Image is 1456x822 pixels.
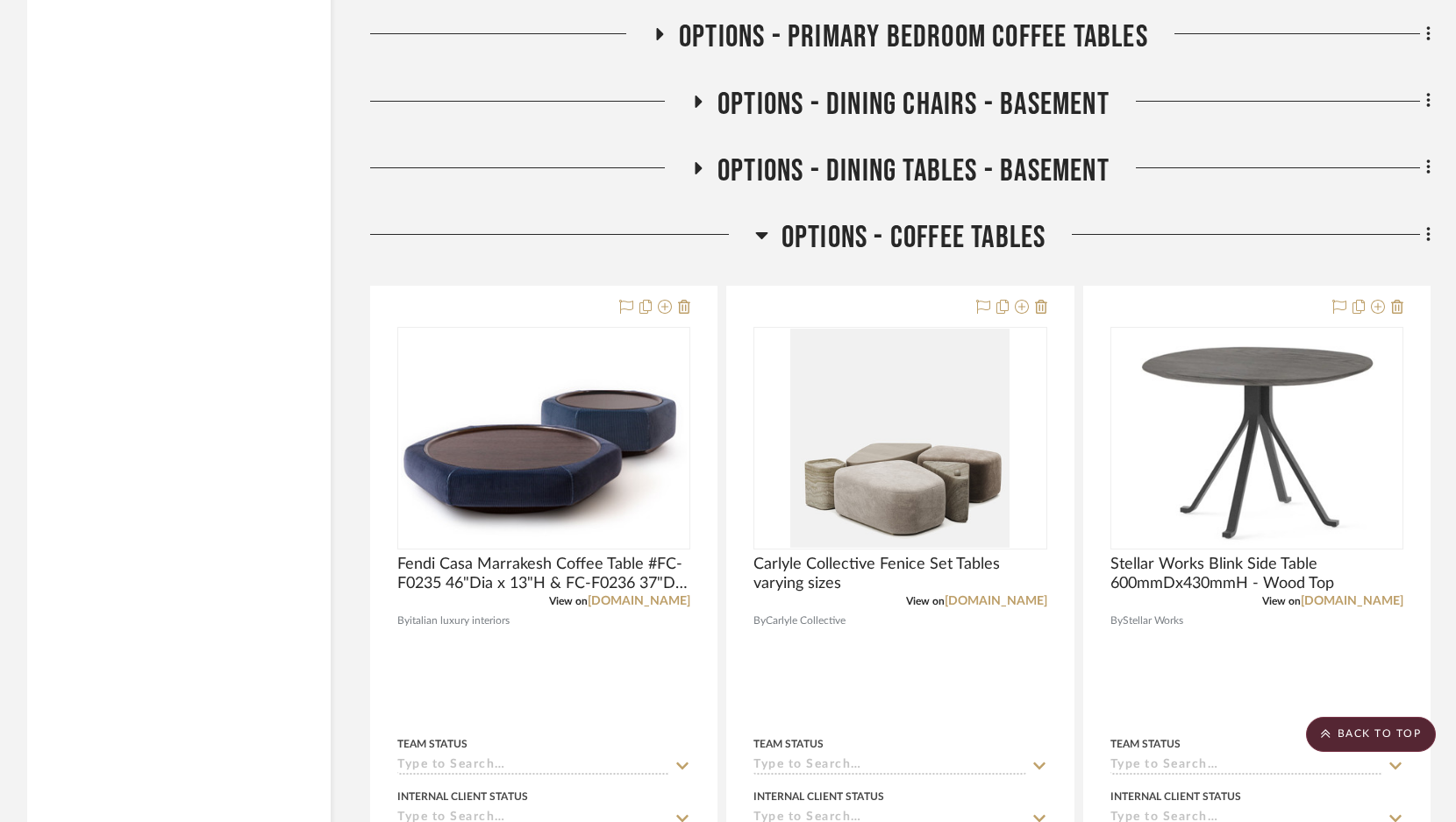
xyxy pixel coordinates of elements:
span: OPTIONS - DINING TABLES - BASEMENT [717,152,1110,190]
img: Stellar Works Blink Side Table 600mmDx430mmH - Wood Top [1129,329,1385,548]
input: Type to Search… [1110,758,1382,775]
input: Type to Search… [753,758,1025,775]
span: By [397,613,410,629]
span: OPTIONS - COFFEE TABLES [782,219,1046,257]
span: By [1110,613,1123,629]
img: Fendi Casa Marrakesh Coffee Table #FC-F0235 46"Dia x 13"H & FC-F0236 37"Dia x 9.8"H [401,329,687,548]
img: Carlyle Collective Fenice Set Tables varying sizes [790,329,1010,548]
span: italian luxury interiors [410,613,510,629]
span: Fendi Casa Marrakesh Coffee Table #FC-F0235 46"Dia x 13"H & FC-F0236 37"Dia x 9.8"H [397,555,690,593]
div: Internal Client Status [1110,789,1241,804]
div: Team Status [753,736,824,752]
span: View on [549,596,588,606]
span: OPTIONS - PRIMARY BEDROOM COFFEE TABLES [679,18,1148,56]
span: Carlyle Collective [766,613,846,629]
div: Team Status [1110,736,1181,752]
div: Internal Client Status [397,789,528,804]
a: [DOMAIN_NAME] [945,595,1047,607]
span: Carlyle Collective Fenice Set Tables varying sizes [753,555,1046,593]
div: Team Status [397,736,467,752]
span: OPTIONS - DINING CHAIRS - BASEMENT [717,86,1110,124]
a: [DOMAIN_NAME] [1301,595,1403,607]
span: Stellar Works Blink Side Table 600mmDx430mmH - Wood Top [1110,555,1403,593]
span: View on [1262,596,1301,606]
span: View on [906,596,945,606]
scroll-to-top-button: BACK TO TOP [1306,717,1436,752]
span: By [753,613,766,629]
div: 0 [754,328,1046,549]
a: [DOMAIN_NAME] [588,595,690,607]
div: Internal Client Status [753,789,884,804]
input: Type to Search… [397,758,669,775]
span: Stellar Works [1123,613,1183,629]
